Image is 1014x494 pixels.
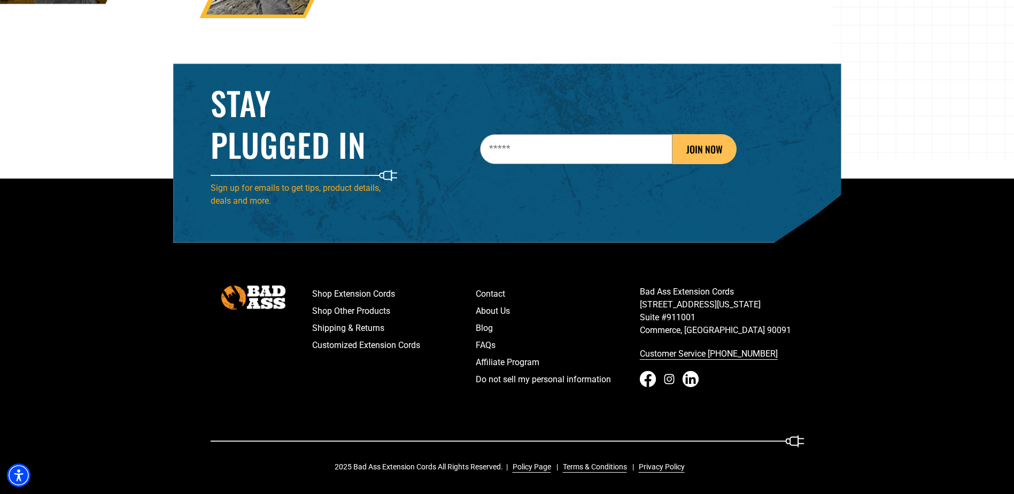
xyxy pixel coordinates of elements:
[211,182,398,207] p: Sign up for emails to get tips, product details, deals and more.
[480,134,672,164] input: Email
[672,134,737,164] button: JOIN NOW
[221,285,285,310] img: Bad Ass Extension Cords
[211,82,398,165] h2: Stay Plugged In
[508,461,551,473] a: Policy Page
[476,354,640,371] a: Affiliate Program
[476,285,640,303] a: Contact
[559,461,627,473] a: Terms & Conditions
[640,371,656,387] a: Facebook - open in a new tab
[312,337,476,354] a: Customized Extension Cords
[640,345,804,362] a: call 833-674-1699
[476,337,640,354] a: FAQs
[476,371,640,388] a: Do not sell my personal information
[661,371,677,387] a: Instagram - open in a new tab
[312,285,476,303] a: Shop Extension Cords
[335,461,692,473] div: 2025 Bad Ass Extension Cords All Rights Reserved.
[683,371,699,387] a: LinkedIn - open in a new tab
[640,285,804,337] p: Bad Ass Extension Cords [STREET_ADDRESS][US_STATE] Suite #911001 Commerce, [GEOGRAPHIC_DATA] 90091
[476,320,640,337] a: Blog
[634,461,685,473] a: Privacy Policy
[476,303,640,320] a: About Us
[312,320,476,337] a: Shipping & Returns
[7,464,30,487] div: Accessibility Menu
[312,303,476,320] a: Shop Other Products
